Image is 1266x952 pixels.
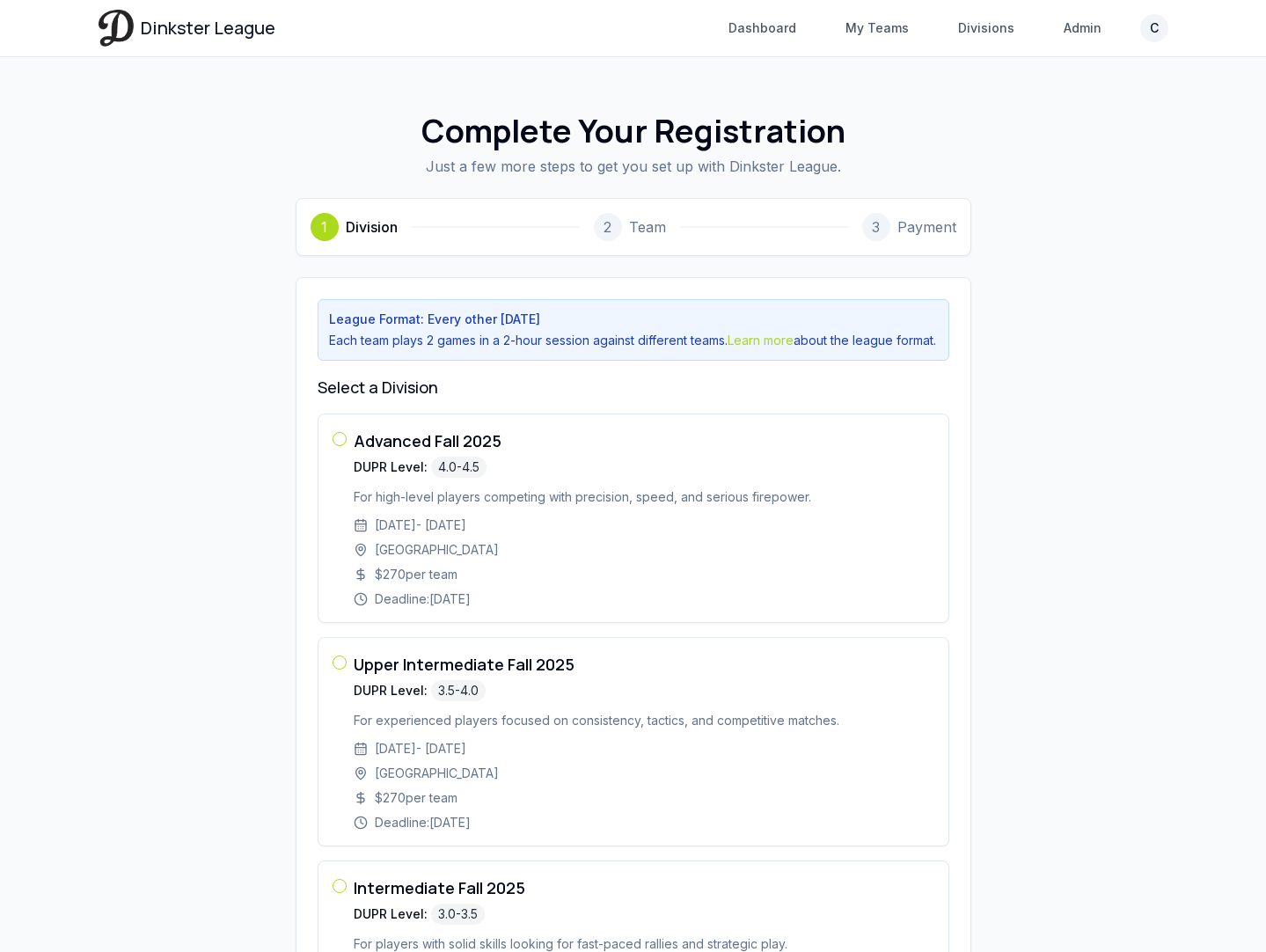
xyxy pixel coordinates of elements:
[375,516,466,534] span: [DATE] - [DATE]
[375,566,457,583] span: $ 270 per team
[1053,12,1112,44] a: Admin
[354,428,934,453] h3: Advanced Fall 2025
[141,16,275,40] span: Dinkster League
[718,12,807,44] a: Dashboard
[431,904,485,925] span: 3.0-3.5
[431,680,486,701] span: 3.5-4.0
[862,213,890,241] div: 3
[375,590,471,608] span: Deadline: [DATE]
[329,332,938,349] p: Each team plays 2 games in a 2-hour session against different teams. about the league format.
[375,789,457,807] span: $ 270 per team
[346,216,398,238] span: Division
[375,740,466,758] span: [DATE] - [DATE]
[948,12,1025,44] a: Divisions
[329,311,938,328] p: League Format: Every other [DATE]
[354,712,934,729] p: For experienced players focused on consistency, tactics, and competitive matches.
[354,488,934,506] p: For high-level players competing with precision, speed, and serious firepower.
[99,10,134,46] img: Dinkster
[354,875,934,900] h3: Intermediate Fall 2025
[594,213,622,241] div: 2
[431,457,487,478] span: 4.0-4.5
[354,458,428,476] span: DUPR Level:
[99,10,275,46] a: Dinkster League
[835,12,919,44] a: My Teams
[354,682,428,699] span: DUPR Level:
[375,541,499,559] span: [GEOGRAPHIC_DATA]
[1140,14,1168,42] button: C
[728,333,794,348] a: Learn more
[318,375,949,399] h3: Select a Division
[375,814,471,831] span: Deadline: [DATE]
[311,213,339,241] div: 1
[127,156,1140,177] p: Just a few more steps to get you set up with Dinkster League.
[127,114,1140,149] h1: Complete Your Registration
[354,652,934,677] h3: Upper Intermediate Fall 2025
[354,905,428,923] span: DUPR Level:
[375,765,499,782] span: [GEOGRAPHIC_DATA]
[897,216,956,238] span: Payment
[629,216,666,238] span: Team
